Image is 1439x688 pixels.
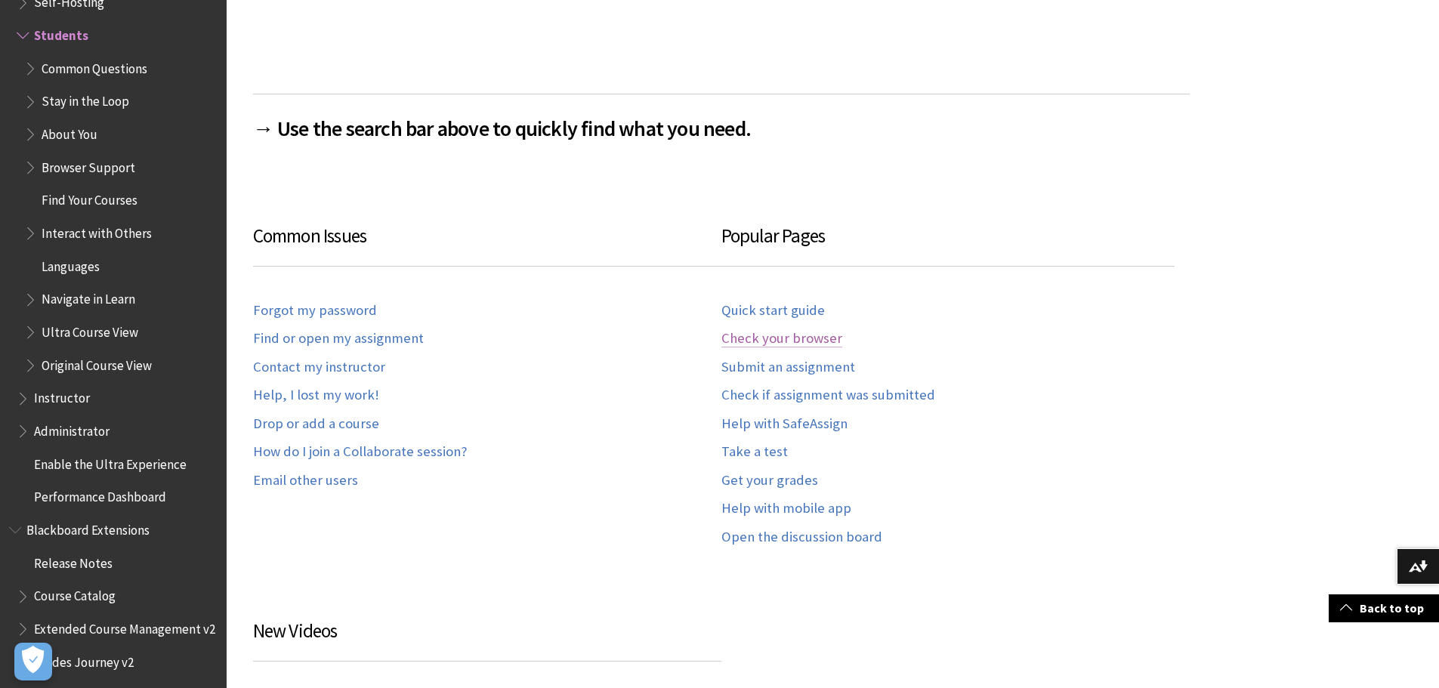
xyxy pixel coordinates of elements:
a: Take a test [721,443,788,461]
h2: → Use the search bar above to quickly find what you need. [253,94,1190,144]
a: Help, I lost my work! [253,387,379,404]
span: Students [34,23,88,43]
a: Check your browser [721,330,842,347]
span: Course Catalog [34,584,116,604]
a: Find or open my assignment [253,330,424,347]
a: Get your grades [721,472,818,489]
span: Ultra Course View [42,319,138,340]
a: Submit an assignment [721,359,855,376]
span: Interact with Others [42,221,152,241]
a: Check if assignment was submitted [721,387,935,404]
span: Extended Course Management v2 [34,616,215,637]
span: Languages [42,254,100,274]
span: Browser Support [42,155,135,175]
a: Open the discussion board [721,529,882,546]
a: Contact my instructor [253,359,385,376]
a: Help with mobile app [721,500,851,517]
a: Email other users [253,472,358,489]
span: Release Notes [34,551,113,571]
a: Help with SafeAssign [721,415,848,433]
span: Enable the Ultra Experience [34,452,187,472]
span: Instructor [34,386,90,406]
span: Find Your Courses [42,188,137,208]
a: Quick start guide [721,302,825,319]
span: Blackboard Extensions [26,517,150,538]
span: About You [42,122,97,142]
a: Back to top [1329,594,1439,622]
span: Grades Journey v2 [34,649,134,670]
a: Drop or add a course [253,415,379,433]
span: Stay in the Loop [42,89,129,110]
span: Common Questions [42,56,147,76]
span: Administrator [34,418,110,439]
h3: New Videos [253,617,721,662]
h3: Popular Pages [721,222,1175,267]
h3: Common Issues [253,222,721,267]
a: How do I join a Collaborate session? [253,443,467,461]
button: Open Preferences [14,643,52,680]
span: Original Course View [42,353,152,373]
a: Forgot my password [253,302,377,319]
span: Navigate in Learn [42,287,135,307]
span: Performance Dashboard [34,485,166,505]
